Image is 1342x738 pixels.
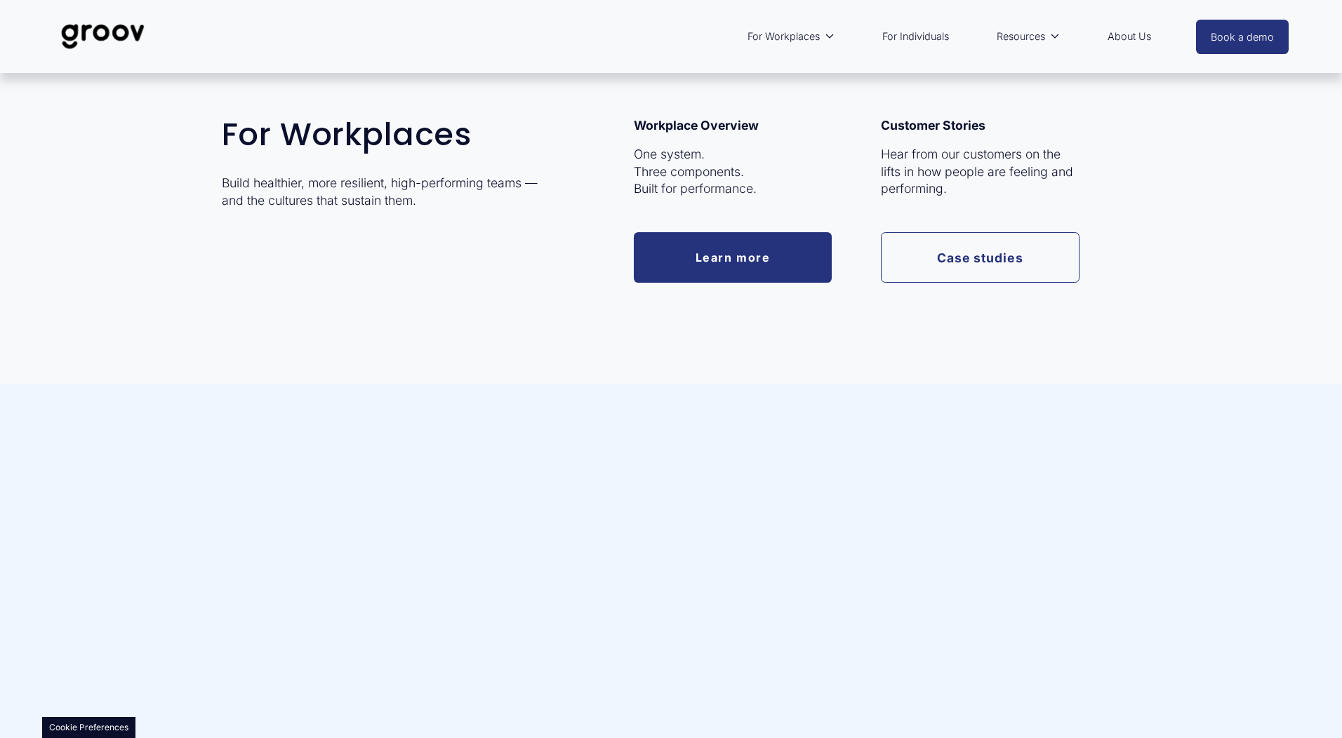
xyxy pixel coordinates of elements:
[748,27,820,46] span: For Workplaces
[997,27,1045,46] span: Resources
[634,118,759,133] strong: Workplace Overview
[875,20,956,53] a: For Individuals
[222,175,544,209] p: Build healthier, more resilient, high-performing teams — and the cultures that sustain them.
[53,13,152,60] img: Groov | Unlock Human Potential at Work and in Life
[49,722,128,732] button: Cookie Preferences
[881,146,1079,198] p: Hear from our customers on the lifts in how people are feeling and performing.
[1196,20,1289,54] a: Book a demo
[634,146,832,198] p: One system. Three components. Built for performance.
[990,20,1068,53] a: folder dropdown
[222,117,544,152] h2: For Workplaces
[740,20,842,53] a: folder dropdown
[881,232,1079,282] a: Case studies
[634,232,832,282] a: Learn more
[881,118,985,133] strong: Customer Stories
[42,717,135,738] section: Manage previously selected cookie options
[1101,20,1158,53] a: About Us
